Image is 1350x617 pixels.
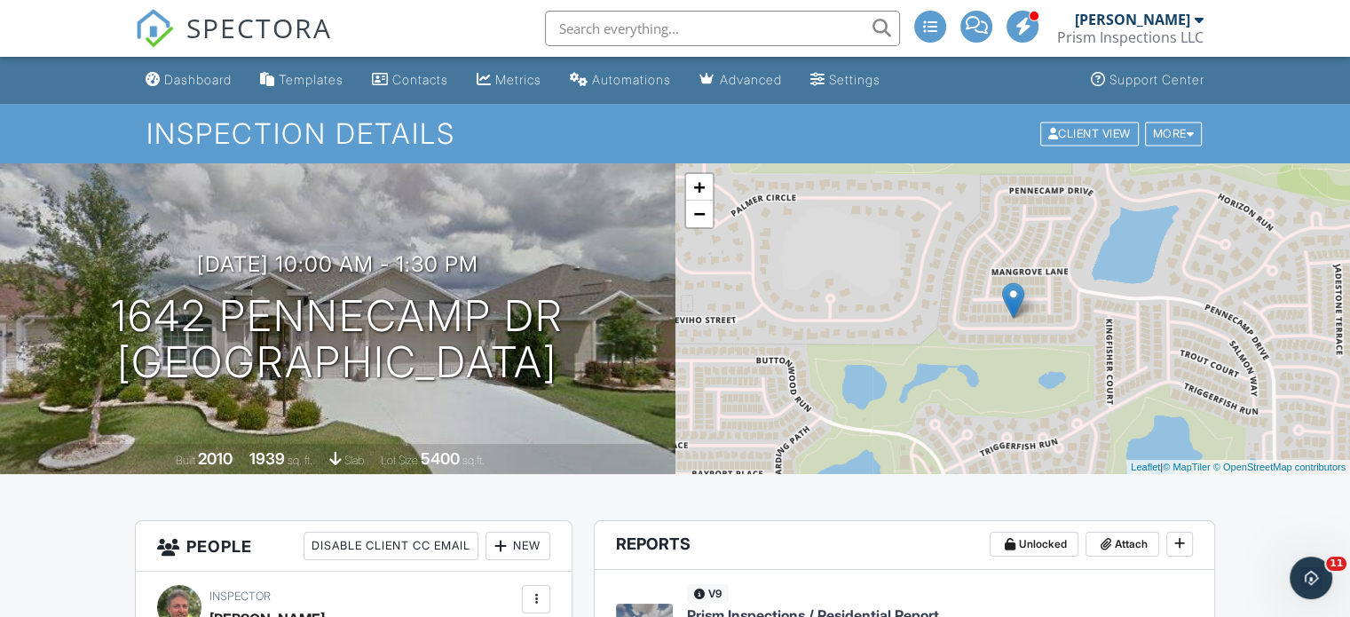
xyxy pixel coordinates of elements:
[462,454,485,467] span: sq.ft.
[186,9,332,46] span: SPECTORA
[135,24,332,61] a: SPECTORA
[495,72,541,87] div: Metrics
[421,449,460,468] div: 5400
[253,64,351,97] a: Templates
[135,9,174,48] img: The Best Home Inspection Software - Spectora
[365,64,455,97] a: Contacts
[470,64,549,97] a: Metrics
[1109,72,1204,87] div: Support Center
[136,521,572,572] h3: People
[249,449,285,468] div: 1939
[392,72,448,87] div: Contacts
[1131,462,1160,472] a: Leaflet
[381,454,418,467] span: Lot Size
[146,118,1204,149] h1: Inspection Details
[1213,462,1346,472] a: © OpenStreetMap contributors
[1326,557,1346,571] span: 11
[1126,460,1350,475] div: |
[563,64,678,97] a: Automations (Basic)
[1038,126,1143,139] a: Client View
[803,64,888,97] a: Settings
[592,72,671,87] div: Automations
[279,72,343,87] div: Templates
[209,589,271,603] span: Inspector
[1145,122,1203,146] div: More
[692,64,789,97] a: Advanced
[176,454,195,467] span: Built
[686,201,713,227] a: Zoom out
[1057,28,1204,46] div: Prism Inspections LLC
[197,252,478,276] h3: [DATE] 10:00 am - 1:30 pm
[686,174,713,201] a: Zoom in
[198,449,233,468] div: 2010
[486,532,550,560] div: New
[164,72,232,87] div: Dashboard
[344,454,364,467] span: slab
[1163,462,1211,472] a: © MapTiler
[720,72,782,87] div: Advanced
[111,293,564,387] h1: 1642 Pennecamp Dr [GEOGRAPHIC_DATA]
[138,64,239,97] a: Dashboard
[545,11,900,46] input: Search everything...
[1084,64,1212,97] a: Support Center
[304,532,478,560] div: Disable Client CC Email
[1075,11,1190,28] div: [PERSON_NAME]
[1040,122,1139,146] div: Client View
[1290,557,1332,599] iframe: Intercom live chat
[829,72,880,87] div: Settings
[288,454,312,467] span: sq. ft.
